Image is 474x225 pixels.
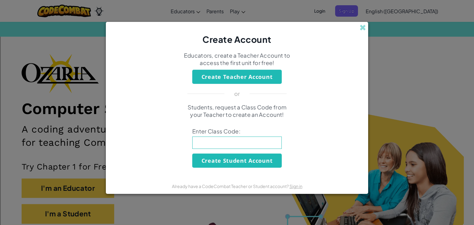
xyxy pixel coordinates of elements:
div: Delete [2,19,472,25]
button: Create Teacher Account [192,70,282,84]
div: Sort New > Old [2,8,472,14]
div: Sign out [2,30,472,36]
span: Already have a CodeCombat Teacher or Student account? [172,183,289,189]
span: Enter Class Code: [192,128,282,135]
button: Create Student Account [192,153,282,168]
p: Students, request a Class Code from your Teacher to create an Account! [183,104,291,118]
p: Educators, create a Teacher Account to access the first unit for free! [183,52,291,67]
p: or [234,90,240,97]
div: Move To ... [2,41,472,47]
span: Create Account [202,34,272,45]
div: Move To ... [2,14,472,19]
div: Sort A > Z [2,2,472,8]
div: Rename [2,36,472,41]
div: Options [2,25,472,30]
a: Sign in [289,183,302,189]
